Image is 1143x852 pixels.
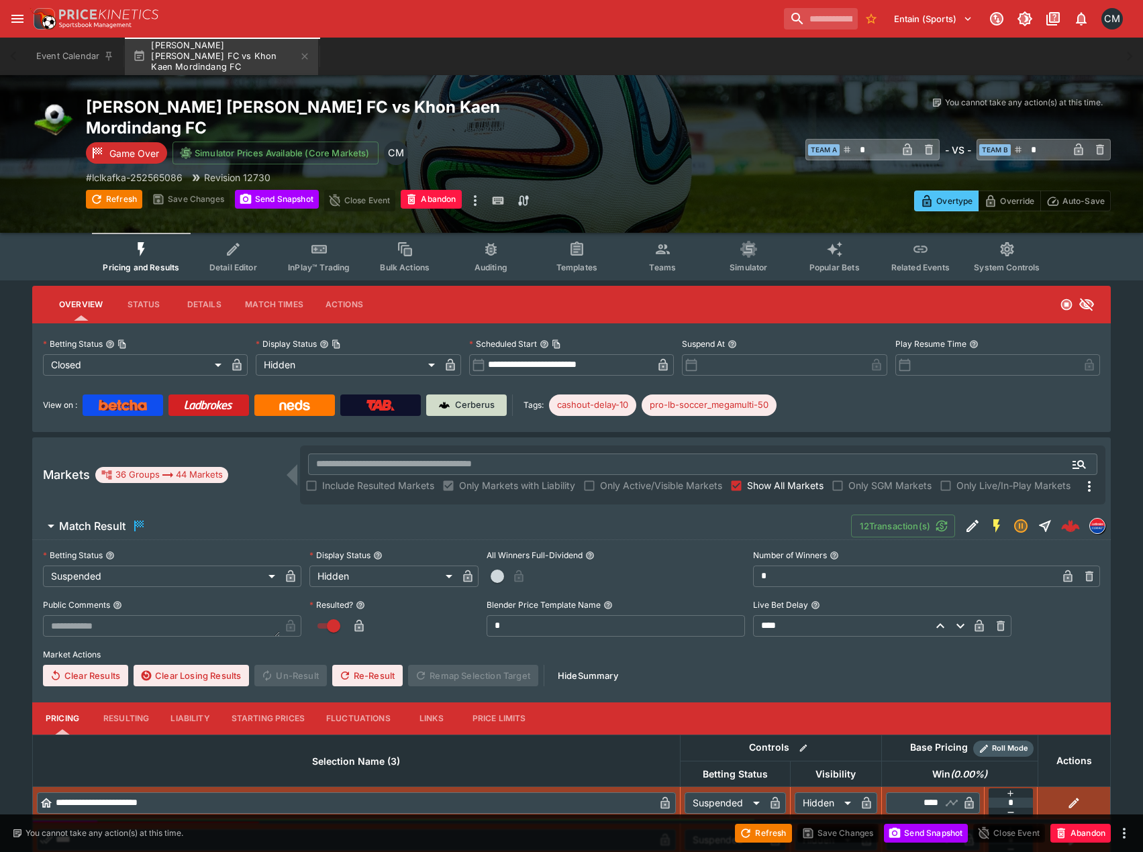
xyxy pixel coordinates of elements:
img: PriceKinetics Logo [30,5,56,32]
button: Re-Result [332,665,403,686]
button: Price Limits [462,702,537,735]
p: You cannot take any action(s) at this time. [26,827,183,839]
span: Only Markets with Liability [459,478,575,492]
p: Copy To Clipboard [86,170,183,184]
button: Live Bet Delay [811,600,820,610]
span: Auditing [475,262,507,272]
span: Popular Bets [809,262,860,272]
span: Simulator [730,262,767,272]
button: Overtype [914,191,979,211]
button: Resulted? [356,600,365,610]
img: Cerberus [439,400,450,411]
button: Links [401,702,462,735]
p: Override [1000,194,1034,208]
span: Team A [808,144,840,156]
button: Copy To Clipboard [117,339,127,349]
span: Teams [649,262,676,272]
img: logo-cerberus--red.svg [1061,517,1080,535]
img: TabNZ [366,400,395,411]
div: Cameron Matheson [1101,8,1123,30]
div: lclkafka [1089,518,1105,534]
span: Related Events [891,262,950,272]
div: Betting Target: cerberus [642,394,777,416]
p: Auto-Save [1062,194,1105,208]
label: Market Actions [43,645,1100,665]
button: Documentation [1041,7,1065,31]
span: Roll Mode [987,743,1034,754]
span: Bulk Actions [380,262,430,272]
button: All Winners Full-Dividend [585,551,595,560]
h6: - VS - [945,143,971,157]
button: SGM Enabled [985,514,1009,538]
img: soccer.png [32,97,75,140]
button: Display StatusCopy To Clipboard [319,339,329,349]
p: Revision 12730 [204,170,270,184]
em: ( 0.00 %) [950,766,987,782]
button: Liability [160,702,220,735]
div: Suspended [685,792,764,814]
button: 12Transaction(s) [851,515,955,537]
button: Match Times [234,288,314,321]
span: Mark an event as closed and abandoned. [1050,825,1111,839]
h5: Markets [43,467,90,482]
button: Notifications [1069,7,1093,31]
span: Include Resulted Markets [322,478,434,492]
button: [PERSON_NAME] [PERSON_NAME] FC vs Khon Kaen Mordindang FC [125,38,318,75]
span: Detail Editor [209,262,257,272]
div: 36 Groups 44 Markets [101,467,223,483]
button: Starting Prices [221,702,315,735]
button: Status [113,288,174,321]
input: search [784,8,858,30]
button: Suspend At [728,339,737,349]
span: Betting Status [688,766,783,782]
div: Betting Target: cerberus [549,394,636,416]
span: InPlay™ Trading [288,262,350,272]
img: lclkafka [1090,519,1105,533]
button: Cameron Matheson [1097,4,1127,34]
span: Win(0.00%) [917,766,1002,782]
p: You cannot take any action(s) at this time. [945,97,1103,109]
p: Betting Status [43,549,103,561]
p: Play Resume Time [895,338,966,350]
button: Copy To Clipboard [332,339,341,349]
button: Bulk edit [795,739,812,757]
div: Hidden [309,566,457,587]
button: Copy To Clipboard [552,339,561,349]
a: Cerberus [426,394,507,416]
button: Auto-Save [1040,191,1111,211]
a: f578b4de-2c43-48c9-bff0-c1e2aaae77b9 [1057,513,1084,539]
div: Base Pricing [905,739,973,756]
p: Resulted? [309,599,353,610]
button: Suspended [1009,514,1033,538]
p: Game Over [109,146,159,160]
button: Betting Status [105,551,115,560]
h6: Match Result [59,519,126,533]
button: Overview [48,288,113,321]
p: Suspend At [682,338,725,350]
button: Fluctuations [315,702,401,735]
h2: Copy To Clipboard [86,97,599,138]
button: Open [1067,452,1091,476]
span: System Controls [974,262,1040,272]
button: Betting StatusCopy To Clipboard [105,339,115,349]
button: Event Calendar [28,38,122,75]
button: No Bookmarks [860,8,882,30]
svg: Closed [1060,298,1073,311]
div: Hidden [256,354,439,376]
p: Display Status [309,549,370,561]
p: Cerberus [455,398,495,412]
p: Scheduled Start [469,338,537,350]
button: Simulator Prices Available (Core Markets) [172,142,379,164]
button: Refresh [735,824,791,843]
div: Event type filters [92,233,1050,280]
svg: More [1081,478,1097,494]
p: All Winners Full-Dividend [487,549,583,561]
svg: Suspended [1013,518,1029,534]
p: Overtype [936,194,973,208]
th: Controls [680,735,881,761]
button: Public Comments [113,600,122,610]
p: Blender Price Template Name [487,599,601,610]
span: Only Live/In-Play Markets [956,478,1071,492]
div: Cameron Matheson [384,141,408,165]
